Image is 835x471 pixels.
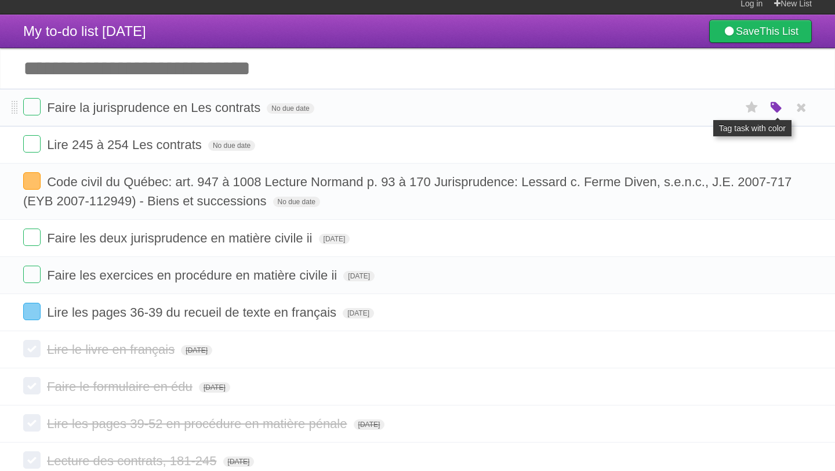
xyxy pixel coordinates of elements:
label: Done [23,414,41,432]
label: Done [23,303,41,320]
span: Code civil du Québec: art. 947 à 1008 Lecture Normand p. 93 à 170 Jurisprudence: Lessard c. Ferme... [23,175,792,208]
span: Lire les pages 36-39 du recueil de texte en français [47,305,339,320]
span: No due date [208,140,255,151]
label: Done [23,229,41,246]
span: Faire les exercices en procédure en matière civile ii [47,268,340,282]
span: [DATE] [181,345,212,356]
span: Lecture des contrats, 181-245 [47,454,219,468]
span: [DATE] [354,419,385,430]
span: Lire 245 à 254 Les contrats [47,137,205,152]
span: My to-do list [DATE] [23,23,146,39]
a: SaveThis List [709,20,812,43]
b: This List [760,26,798,37]
span: Faire le formulaire en édu [47,379,195,394]
span: Lire le livre en français [47,342,177,357]
span: No due date [273,197,320,207]
label: Star task [741,98,763,117]
span: [DATE] [199,382,230,393]
label: Done [23,172,41,190]
label: Done [23,266,41,283]
span: No due date [267,103,314,114]
span: [DATE] [223,456,255,467]
label: Done [23,98,41,115]
label: Done [23,451,41,469]
label: Done [23,340,41,357]
span: [DATE] [319,234,350,244]
label: Done [23,377,41,394]
span: [DATE] [343,271,375,281]
span: Faire la jurisprudence en Les contrats [47,100,263,115]
span: Faire les deux jurisprudence en matière civile ii [47,231,315,245]
label: Done [23,135,41,153]
span: Lire les pages 39-52 en procédure en matière pénale [47,416,350,431]
span: [DATE] [343,308,374,318]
